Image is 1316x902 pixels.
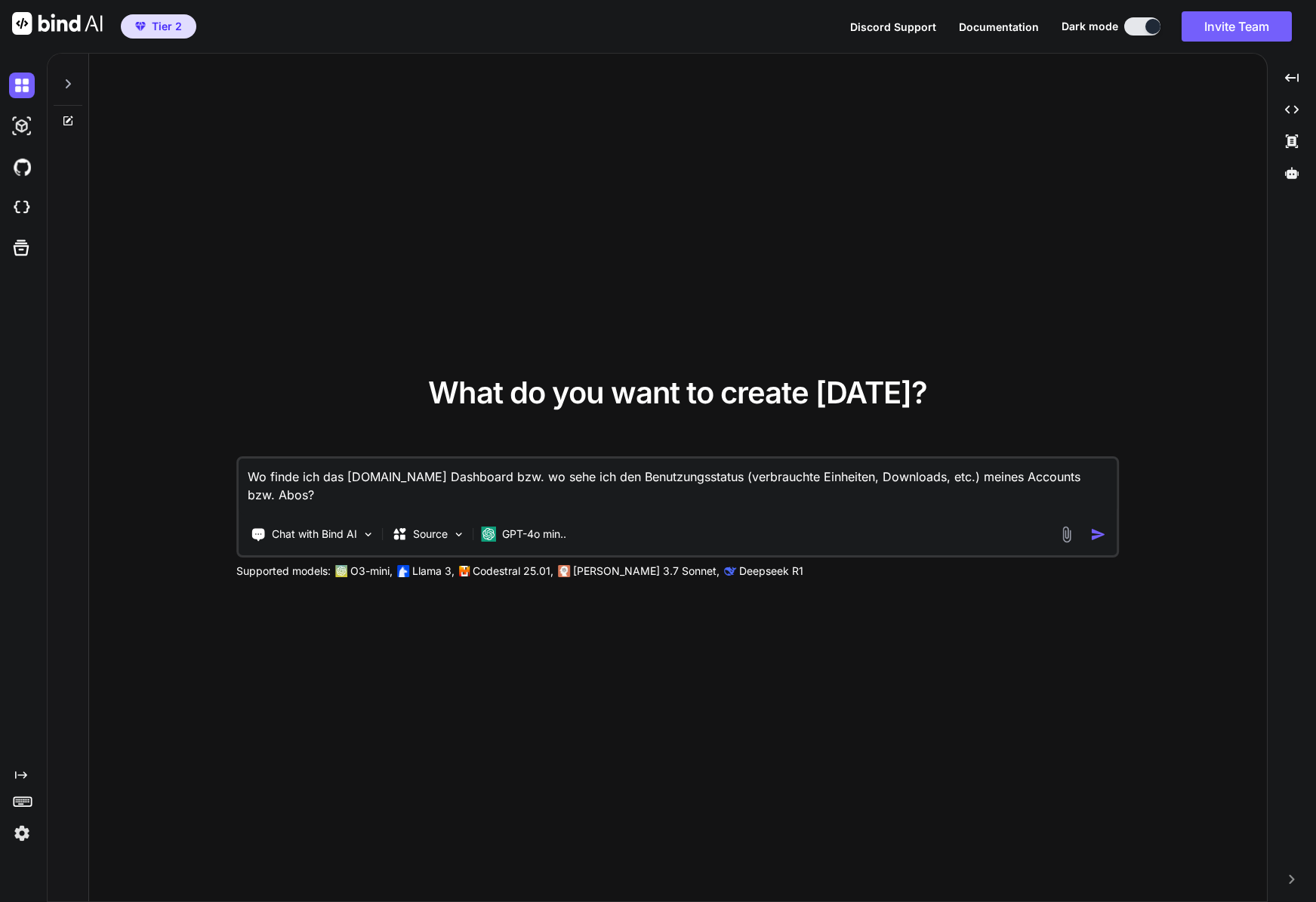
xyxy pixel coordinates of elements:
button: premiumTier 2 [121,14,196,39]
img: Llama2 [397,565,409,577]
button: Discord Support [850,19,936,35]
p: Chat with Bind AI [272,527,357,542]
img: Pick Models [452,528,465,541]
img: githubDark [9,154,35,180]
img: cloudideIcon [9,195,35,221]
p: GPT-4o min.. [502,527,566,542]
span: Documentation [959,20,1039,33]
span: Tier 2 [152,19,182,34]
img: darkChat [9,73,35,98]
button: Invite Team [1182,11,1292,42]
img: icon [1091,527,1107,542]
span: What do you want to create [DATE]? [428,374,927,411]
img: Mistral-AI [459,566,470,576]
img: claude [558,565,570,577]
p: Supported models: [236,564,331,579]
button: Documentation [959,19,1039,35]
img: premium [135,22,146,31]
p: O3-mini, [350,564,393,579]
img: darkAi-studio [9,113,35,139]
p: [PERSON_NAME] 3.7 Sonnet, [573,564,720,579]
img: attachment [1059,526,1076,543]
img: settings [9,820,35,846]
img: Pick Tools [362,528,374,541]
p: Deepseek R1 [739,564,803,579]
p: Codestral 25.01, [473,564,553,579]
span: Dark mode [1062,19,1118,34]
textarea: Wo finde ich das [DOMAIN_NAME] Dashboard bzw. wo sehe ich den Benutzungsstatus (verbrauchte Einhe... [239,459,1117,514]
img: GPT-4 [335,565,347,577]
img: Bind AI [12,12,103,35]
p: Llama 3, [412,564,455,579]
p: Source [413,527,448,542]
img: GPT-4o mini [481,527,496,542]
img: claude [724,565,736,577]
span: Discord Support [850,20,936,33]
